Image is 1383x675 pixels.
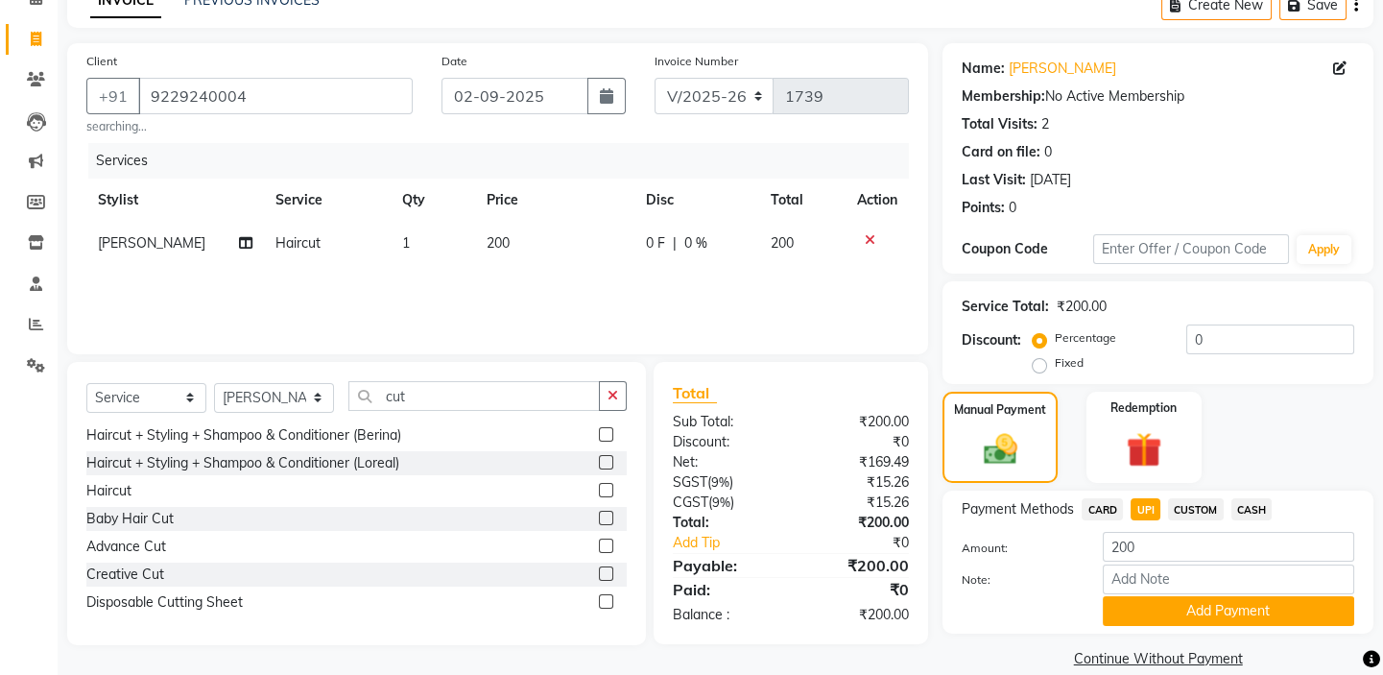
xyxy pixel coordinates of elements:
span: CGST [673,494,708,511]
th: Stylist [86,179,264,222]
a: [PERSON_NAME] [1009,59,1116,79]
div: Card on file: [962,142,1040,162]
div: Services [88,143,923,179]
span: 200 [771,234,794,252]
div: Name: [962,59,1005,79]
th: Action [846,179,909,222]
span: 200 [487,234,510,252]
th: Price [475,179,635,222]
span: 0 % [684,233,707,253]
th: Qty [391,179,475,222]
label: Invoice Number [655,53,738,70]
span: | [673,233,677,253]
input: Search by Name/Mobile/Email/Code [138,78,413,114]
div: ₹0 [791,578,923,601]
div: Points: [962,198,1005,218]
div: Discount: [962,330,1021,350]
div: ₹169.49 [791,452,923,472]
div: ₹200.00 [1057,297,1107,317]
span: 0 F [646,233,665,253]
div: [DATE] [1030,170,1071,190]
a: Add Tip [658,533,813,553]
input: Add Note [1103,565,1354,594]
label: Manual Payment [954,401,1046,419]
span: Payment Methods [962,499,1074,519]
span: Total [673,383,717,403]
div: Sub Total: [658,412,791,432]
span: 9% [712,494,730,510]
label: Redemption [1110,399,1177,417]
th: Disc [634,179,759,222]
button: +91 [86,78,140,114]
div: Membership: [962,86,1045,107]
img: _gift.svg [1115,428,1173,472]
div: ( ) [658,493,791,513]
div: Baby Hair Cut [86,509,174,529]
div: ₹200.00 [791,605,923,625]
div: Haircut + Styling + Shampoo & Conditioner (Berina) [86,425,401,446]
div: 2 [1041,114,1049,134]
span: CUSTOM [1168,498,1224,520]
span: SGST [673,473,707,491]
input: Search or Scan [348,381,600,411]
span: CASH [1231,498,1273,520]
div: No Active Membership [962,86,1354,107]
div: Discount: [658,432,791,452]
span: 1 [402,234,410,252]
div: 0 [1009,198,1016,218]
div: Payable: [658,554,791,577]
button: Apply [1297,235,1351,264]
div: ₹0 [813,533,923,553]
div: Haircut + Styling + Shampoo & Conditioner (Loreal) [86,453,399,473]
div: Balance : [658,605,791,625]
div: Service Total: [962,297,1049,317]
div: ₹200.00 [791,513,923,533]
a: Continue Without Payment [946,649,1370,669]
div: ₹200.00 [791,554,923,577]
span: CARD [1082,498,1123,520]
div: ₹200.00 [791,412,923,432]
label: Fixed [1055,354,1084,372]
div: ( ) [658,472,791,493]
span: [PERSON_NAME] [98,234,205,252]
div: Coupon Code [962,239,1092,259]
input: Enter Offer / Coupon Code [1093,234,1289,264]
div: Net: [658,452,791,472]
div: 0 [1044,142,1052,162]
div: Paid: [658,578,791,601]
label: Amount: [947,540,1087,557]
div: Disposable Cutting Sheet [86,592,243,613]
button: Add Payment [1103,596,1354,626]
div: Advance Cut [86,537,166,557]
label: Percentage [1055,329,1116,347]
th: Service [264,179,391,222]
span: 9% [711,474,729,490]
span: UPI [1131,498,1160,520]
small: searching... [86,118,413,135]
div: Last Visit: [962,170,1026,190]
label: Client [86,53,117,70]
label: Note: [947,571,1087,589]
div: Creative Cut [86,565,164,585]
img: _cash.svg [973,430,1028,469]
div: Total Visits: [962,114,1037,134]
div: ₹15.26 [791,493,923,513]
div: ₹0 [791,432,923,452]
div: ₹15.26 [791,472,923,493]
th: Total [759,179,846,222]
input: Amount [1103,532,1354,562]
div: Total: [658,513,791,533]
span: Haircut [275,234,321,252]
div: Haircut [86,481,131,501]
label: Date [441,53,467,70]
